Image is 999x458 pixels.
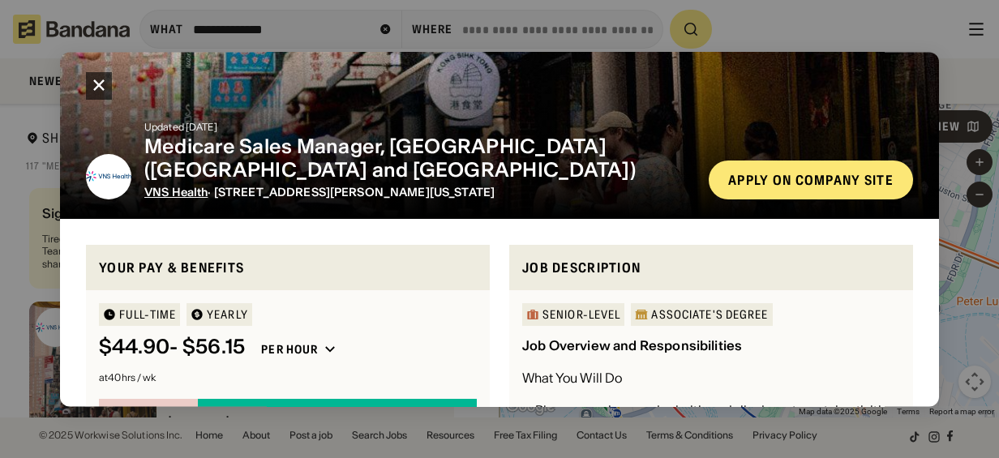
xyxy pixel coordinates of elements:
div: Job Description [522,258,900,278]
div: Per hour [261,343,318,357]
img: VNS Health logo [86,154,131,199]
div: What You Will Do [522,369,623,388]
div: Updated [DATE] [144,123,696,133]
div: · [STREET_ADDRESS][PERSON_NAME][US_STATE] [144,186,696,199]
div: at 40 hrs / wk [99,374,477,383]
div: YEARLY [207,310,248,321]
div: Medicare Sales Manager, [GEOGRAPHIC_DATA] ([GEOGRAPHIC_DATA] and [GEOGRAPHIC_DATA]) [144,136,696,183]
span: VNS Health [144,185,208,199]
div: Job Overview and Responsibilities [522,338,742,354]
div: Your pay & benefits [99,258,477,278]
div: Full-time [119,310,176,321]
div: Associate's Degree [651,310,768,321]
div: $ 44.90 - $56.15 [99,336,245,360]
div: Senior-Level [542,310,620,321]
div: Apply on company site [728,173,894,186]
div: Plans, organizes, and prioritizes daily departmental activities and ensures adequate/appropriate ... [535,401,900,440]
